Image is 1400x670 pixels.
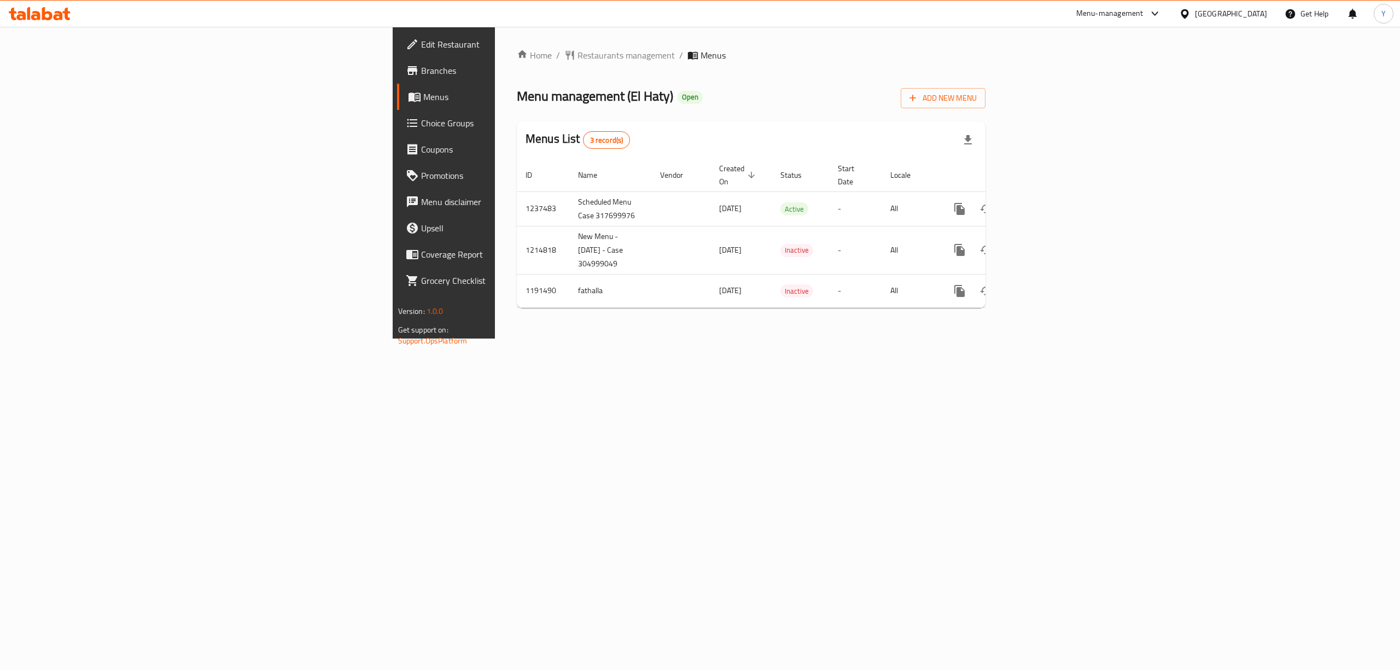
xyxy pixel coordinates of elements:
[398,304,425,318] span: Version:
[780,244,813,257] span: Inactive
[882,191,938,226] td: All
[421,64,618,77] span: Branches
[1076,7,1144,20] div: Menu-management
[947,278,973,304] button: more
[947,237,973,263] button: more
[973,196,999,222] button: Change Status
[838,162,868,188] span: Start Date
[427,304,444,318] span: 1.0.0
[780,203,808,215] span: Active
[584,135,630,145] span: 3 record(s)
[829,274,882,307] td: -
[882,226,938,274] td: All
[780,244,813,257] div: Inactive
[397,215,627,241] a: Upsell
[397,110,627,136] a: Choice Groups
[829,191,882,226] td: -
[947,196,973,222] button: more
[973,237,999,263] button: Change Status
[909,91,977,105] span: Add New Menu
[780,285,813,298] span: Inactive
[397,57,627,84] a: Branches
[397,162,627,189] a: Promotions
[890,168,925,182] span: Locale
[938,159,1060,192] th: Actions
[1381,8,1386,20] span: Y
[678,92,703,102] span: Open
[421,274,618,287] span: Grocery Checklist
[397,241,627,267] a: Coverage Report
[1195,8,1267,20] div: [GEOGRAPHIC_DATA]
[397,136,627,162] a: Coupons
[421,222,618,235] span: Upsell
[719,243,742,257] span: [DATE]
[583,131,631,149] div: Total records count
[719,283,742,298] span: [DATE]
[517,49,985,62] nav: breadcrumb
[421,248,618,261] span: Coverage Report
[397,31,627,57] a: Edit Restaurant
[973,278,999,304] button: Change Status
[578,168,611,182] span: Name
[421,38,618,51] span: Edit Restaurant
[526,131,630,149] h2: Menus List
[397,267,627,294] a: Grocery Checklist
[719,162,759,188] span: Created On
[780,284,813,298] div: Inactive
[423,90,618,103] span: Menus
[398,323,448,337] span: Get support on:
[421,169,618,182] span: Promotions
[517,159,1060,308] table: enhanced table
[829,226,882,274] td: -
[679,49,683,62] li: /
[397,84,627,110] a: Menus
[701,49,726,62] span: Menus
[955,127,981,153] div: Export file
[526,168,546,182] span: ID
[421,143,618,156] span: Coupons
[398,334,468,348] a: Support.OpsPlatform
[421,116,618,130] span: Choice Groups
[719,201,742,215] span: [DATE]
[421,195,618,208] span: Menu disclaimer
[901,88,985,108] button: Add New Menu
[882,274,938,307] td: All
[678,91,703,104] div: Open
[780,202,808,215] div: Active
[780,168,816,182] span: Status
[660,168,697,182] span: Vendor
[397,189,627,215] a: Menu disclaimer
